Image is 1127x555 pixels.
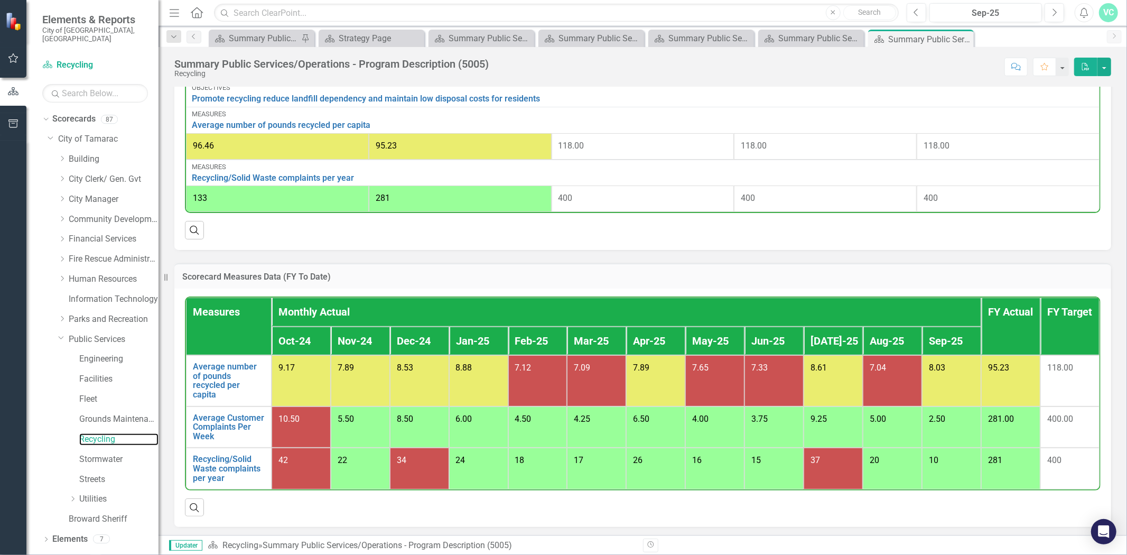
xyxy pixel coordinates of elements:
[574,455,583,465] span: 17
[574,414,590,424] span: 4.25
[929,455,938,465] span: 10
[79,353,159,365] a: Engineering
[69,334,159,346] a: Public Services
[541,32,641,45] a: Summary Public Services/Facility Management - Program Description (5040)
[811,363,827,373] span: 8.61
[456,455,465,465] span: 24
[515,363,532,373] span: 7.12
[192,84,1094,91] div: Objectives
[397,363,413,373] span: 8.53
[42,13,148,26] span: Elements & Reports
[101,115,118,124] div: 87
[69,513,159,525] a: Broward Sheriff
[52,113,96,125] a: Scorecards
[1047,414,1073,424] span: 400.00
[397,455,406,465] span: 34
[924,193,938,203] span: 400
[692,414,709,424] span: 4.00
[278,363,295,373] span: 9.17
[278,414,300,424] span: 10.50
[1047,363,1073,373] span: 118.00
[186,160,1100,186] td: Double-Click to Edit Right Click for Context Menu
[988,414,1014,424] span: 281.00
[929,363,945,373] span: 8.03
[692,455,702,465] span: 16
[338,363,354,373] span: 7.89
[69,293,159,306] a: Information Technology
[278,455,288,465] span: 42
[633,455,642,465] span: 26
[339,32,422,45] div: Strategy Page
[69,313,159,326] a: Parks and Recreation
[751,414,768,424] span: 3.75
[338,455,347,465] span: 22
[338,414,354,424] span: 5.50
[811,414,827,424] span: 9.25
[222,540,258,550] a: Recycling
[79,454,159,466] a: Stormwater
[186,107,1100,133] td: Double-Click to Edit Right Click for Context Menu
[1099,3,1118,22] button: VC
[778,32,861,45] div: Summary Public Services/Grounds Maintenance - Program Description (5090)
[376,193,390,203] span: 281
[558,32,641,45] div: Summary Public Services/Facility Management - Program Description (5040)
[42,84,148,103] input: Search Below...
[79,393,159,405] a: Fleet
[192,94,1094,104] a: Promote recycling reduce landfill dependency and maintain low disposal costs for residents
[870,414,886,424] span: 5.00
[1047,455,1061,465] span: 400
[193,413,265,441] a: Average Customer Complaints Per Week
[692,363,709,373] span: 7.65
[5,12,24,31] img: ClearPoint Strategy
[52,533,88,545] a: Elements
[376,141,397,151] span: 95.23
[929,414,945,424] span: 2.50
[79,433,159,446] a: Recycling
[1091,519,1116,544] div: Open Intercom Messenger
[211,32,299,45] a: Summary Public Works Administration (5001)
[69,173,159,186] a: City Clerk/ Gen. Gvt
[449,32,532,45] div: Summary Public Services Engineering - Program Description (5002/6002)
[192,121,1094,130] a: Average number of pounds recycled per capita
[558,193,573,203] span: 400
[69,253,159,265] a: Fire Rescue Administration
[169,540,202,551] span: Updater
[79,493,159,505] a: Utilities
[69,214,159,226] a: Community Development
[193,362,265,399] a: Average number of pounds recycled per capita
[182,272,1103,282] h3: Scorecard Measures Data (FY To Date)
[633,363,649,373] span: 7.89
[58,133,159,145] a: City of Tamarac
[761,32,861,45] a: Summary Public Services/Grounds Maintenance - Program Description (5090)
[741,193,755,203] span: 400
[229,32,299,45] div: Summary Public Works Administration (5001)
[858,8,881,16] span: Search
[93,535,110,544] div: 7
[208,540,635,552] div: »
[397,414,413,424] span: 8.50
[929,3,1042,22] button: Sep-25
[186,355,272,406] td: Double-Click to Edit Right Click for Context Menu
[192,173,1094,183] a: Recycling/Solid Waste complaints per year
[69,153,159,165] a: Building
[79,413,159,425] a: Grounds Maintenance
[79,373,159,385] a: Facilities
[933,7,1038,20] div: Sep-25
[321,32,422,45] a: Strategy Page
[186,448,272,489] td: Double-Click to Edit Right Click for Context Menu
[456,414,472,424] span: 6.00
[193,193,207,203] span: 133
[633,414,649,424] span: 6.50
[193,455,265,483] a: Recycling/Solid Waste complaints per year
[69,233,159,245] a: Financial Services
[214,4,899,22] input: Search ClearPoint...
[988,363,1009,373] span: 95.23
[924,141,949,151] span: 118.00
[42,26,148,43] small: City of [GEOGRAPHIC_DATA], [GEOGRAPHIC_DATA]
[174,58,489,70] div: Summary Public Services/Operations - Program Description (5005)
[515,455,525,465] span: 18
[668,32,751,45] div: Summary Public Services/Fleet Management (5080)
[651,32,751,45] a: Summary Public Services/Fleet Management (5080)
[456,363,472,373] span: 8.88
